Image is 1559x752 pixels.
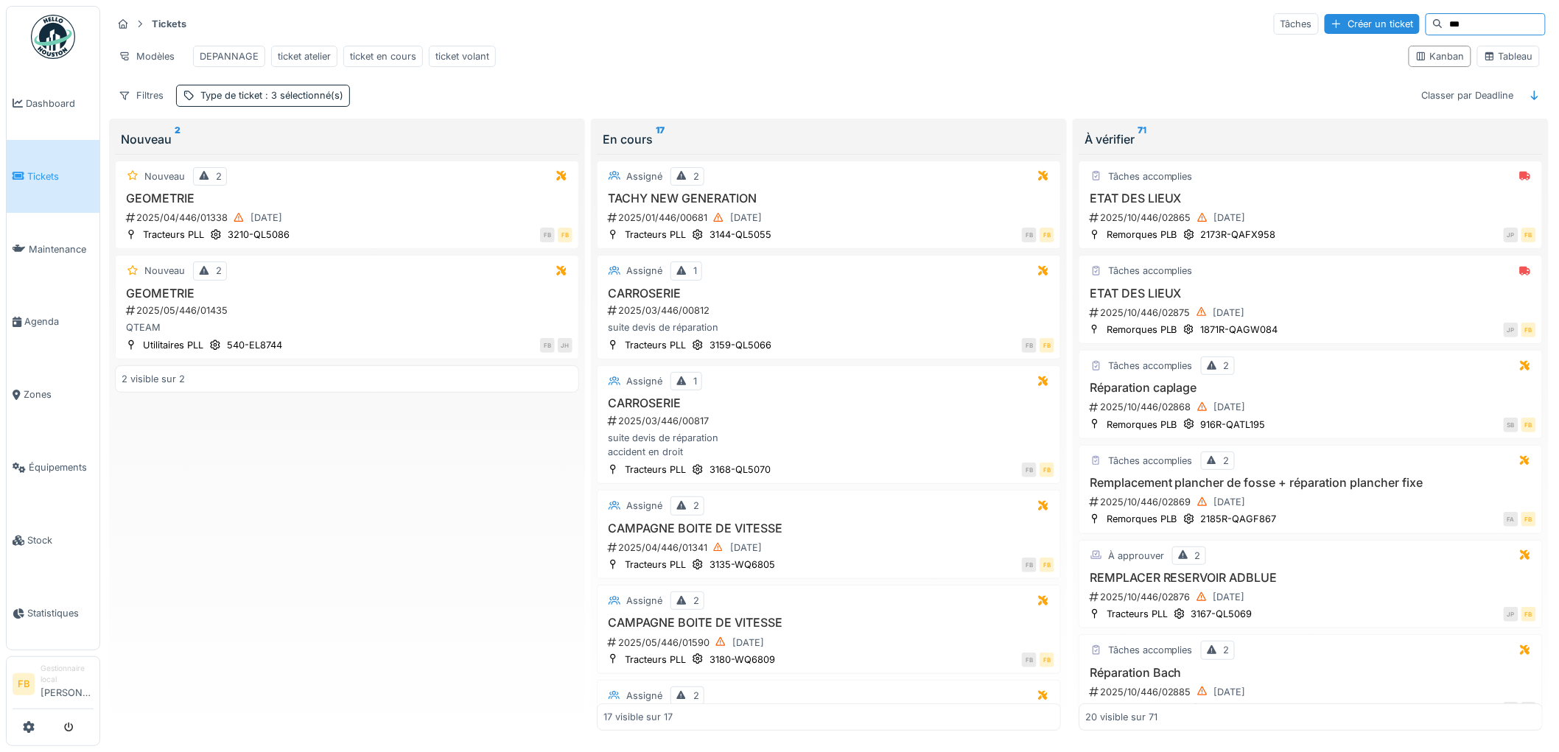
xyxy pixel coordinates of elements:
div: FA [1504,512,1518,527]
a: FB Gestionnaire local[PERSON_NAME] [13,663,94,709]
a: Zones [7,359,99,432]
div: Modèles [112,46,181,67]
h3: CARROSERIE [603,396,1054,410]
div: Tâches accomplies [1108,169,1193,183]
div: 2185R-QAGF867 [1201,512,1277,526]
div: [DATE] [1214,685,1246,699]
div: FB [1022,558,1037,572]
h3: TACHY NEW GENERATION [603,191,1054,205]
a: Équipements [7,431,99,504]
div: Assigné [626,374,662,388]
div: 2025/10/446/02869 [1088,493,1536,511]
div: 2025/05/446/01435 [125,303,572,317]
h3: GEOMETRIE [122,287,572,301]
div: Gestionnaire local [41,663,94,686]
div: 3167-QL5069 [1191,607,1253,621]
div: 2 [1195,549,1201,563]
div: En cours [603,130,1055,148]
sup: 2 [175,130,181,148]
div: 2025/10/446/02876 [1088,588,1536,606]
span: Maintenance [29,242,94,256]
div: À vérifier [1085,130,1537,148]
div: Utilitaires PLL [143,338,203,352]
div: Remorques PLB [1107,228,1177,242]
div: FB [1521,607,1536,622]
div: Créer un ticket [1325,14,1420,34]
h3: CAMPAGNE BOITE DE VITESSE [603,616,1054,630]
div: 3210-QL5086 [228,228,290,242]
div: 2 [693,594,699,608]
div: QTEAM [122,320,572,334]
a: Statistiques [7,577,99,650]
div: [DATE] [251,211,282,225]
div: Assigné [626,169,662,183]
div: FB [540,338,555,353]
div: Filtres [112,85,170,106]
div: 2 [216,169,222,183]
div: Tracteurs PLL [625,228,686,242]
div: Tracteurs PLL [625,558,686,572]
a: Dashboard [7,67,99,140]
div: 3144-QL5055 [710,228,771,242]
div: [DATE] [1214,495,1246,509]
div: FB [1022,338,1037,353]
div: 2173R-QAFX958 [1201,228,1276,242]
div: FB [1521,418,1536,432]
div: FB [1040,338,1054,353]
h3: CAMPAGNE BOITE DE VITESSE [603,521,1054,535]
a: Tickets [7,140,99,213]
img: Badge_color-CXgf-gQk.svg [31,15,75,59]
h3: Réparation Bach [1085,666,1536,680]
div: Remorques PLB [1107,418,1177,432]
div: 2025/10/446/02868 [1088,398,1536,416]
div: suite devis de réparation accident en droit [603,431,1054,459]
div: Assigné [626,499,662,513]
strong: Tickets [146,17,192,31]
div: 1871R-QAGW084 [1201,323,1278,337]
div: SB [1504,702,1518,717]
div: FB [1521,323,1536,337]
div: Tâches [1274,13,1319,35]
div: 2 [1224,454,1230,468]
div: 2025/03/446/00817 [606,414,1054,428]
div: 2025/05/446/01590 [606,633,1054,652]
div: [DATE] [1214,400,1246,414]
div: FB [558,228,572,242]
div: Tâches accomplies [1108,454,1193,468]
h3: REMPLACER RESERVOIR ADBLUE [1085,571,1536,585]
div: 3159-QL5066 [710,338,771,352]
h3: Réparation caplage [1085,381,1536,395]
div: FB [1040,653,1054,667]
div: suite devis de réparation [603,320,1054,334]
span: Dashboard [26,96,94,110]
div: Tâches accomplies [1108,264,1193,278]
div: JP [1504,228,1518,242]
div: Nouveau [144,264,185,278]
div: 2 [693,169,699,183]
span: Statistiques [27,606,94,620]
div: SB [1504,418,1518,432]
div: Kanban [1415,49,1465,63]
div: FB [1022,463,1037,477]
li: FB [13,673,35,695]
div: 3180-WQ6809 [710,653,775,667]
div: [DATE] [730,211,762,225]
div: 1 [693,264,697,278]
div: FB [1521,228,1536,242]
div: 2 [1224,643,1230,657]
span: Équipements [29,460,94,474]
div: 17 visible sur 17 [603,710,673,724]
h3: Remplacement plancher de fosse + réparation plancher fixe [1085,476,1536,490]
div: Tâches accomplies [1108,643,1193,657]
div: À approuver [1108,549,1164,563]
div: BB [1521,702,1536,717]
div: Classer par Deadline [1415,85,1521,106]
div: ticket volant [435,49,489,63]
div: FB [1022,653,1037,667]
div: Tableau [1484,49,1533,63]
div: Remorques PLB [1107,323,1177,337]
div: 2025/01/446/00681 [606,208,1054,227]
span: : 3 sélectionné(s) [262,90,343,101]
div: Remorques PLB [1107,512,1177,526]
div: 2 visible sur 2 [122,372,185,386]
